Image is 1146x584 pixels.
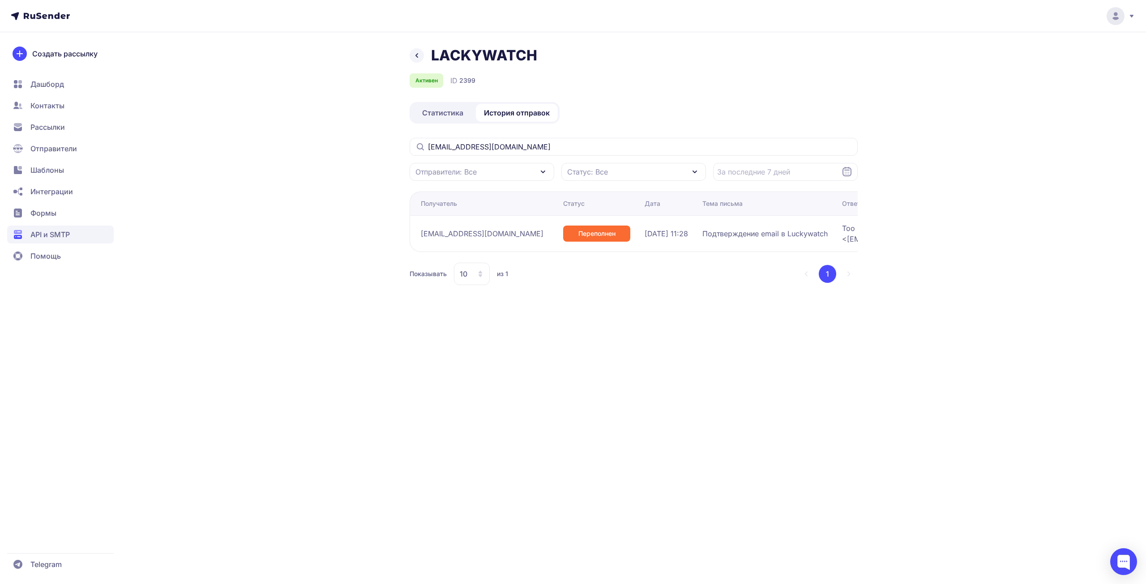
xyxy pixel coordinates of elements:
[497,269,508,278] span: из 1
[32,48,98,59] span: Создать рассылку
[30,79,64,90] span: Дашборд
[422,107,463,118] span: Статистика
[842,199,880,208] div: Ответ SMTP
[450,75,475,86] div: ID
[645,199,660,208] div: Дата
[819,265,836,283] button: 1
[842,223,1066,244] span: Too many failures (Some recipients temp failed: <[EMAIL_ADDRESS][DOMAIN_NAME]>)
[410,269,447,278] span: Показывать
[702,228,828,239] span: Подтверждение email в Luckywatch
[431,47,537,64] h1: LACKYWATCH
[30,229,70,240] span: API и SMTP
[421,199,457,208] div: Получатель
[7,555,114,573] a: Telegram
[410,138,858,156] input: Поиск
[415,166,477,177] span: Отправители: Все
[567,166,608,177] span: Статус: Все
[421,228,543,239] span: [EMAIL_ADDRESS][DOMAIN_NAME]
[30,208,56,218] span: Формы
[459,76,475,85] span: 2399
[30,186,73,197] span: Интеграции
[484,107,550,118] span: История отправок
[30,559,62,570] span: Telegram
[30,143,77,154] span: Отправители
[30,122,65,132] span: Рассылки
[563,199,585,208] div: Статус
[713,163,858,181] input: Datepicker input
[30,251,61,261] span: Помощь
[30,165,64,175] span: Шаблоны
[645,228,688,239] span: [DATE] 11:28
[411,104,474,122] a: Статистика
[702,199,743,208] div: Тема письма
[30,100,64,111] span: Контакты
[578,229,616,238] span: Переполнен
[415,77,438,84] span: Активен
[476,104,558,122] a: История отправок
[460,269,467,279] span: 10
